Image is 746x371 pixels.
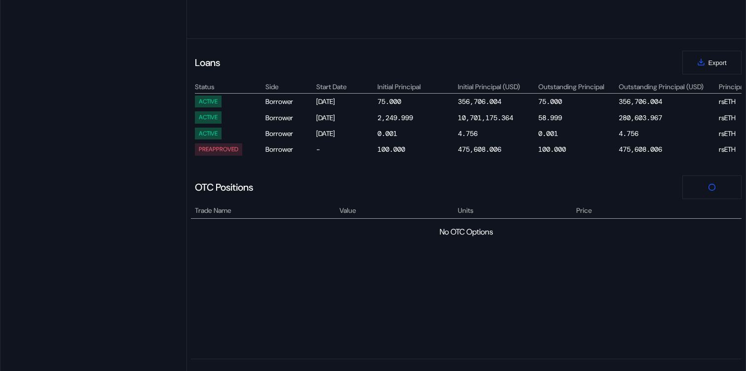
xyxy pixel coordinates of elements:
[316,111,375,123] div: [DATE]
[709,59,727,67] span: Export
[316,96,375,107] div: [DATE]
[339,205,356,216] span: Value
[440,227,493,237] div: No OTC Options
[538,97,562,106] div: 75.000
[316,82,375,91] div: Start Date
[195,181,253,194] div: OTC Positions
[458,129,478,138] div: 4.756
[377,145,405,154] div: 100.000
[682,51,742,74] button: Export
[265,111,315,123] div: Borrower
[265,96,315,107] div: Borrower
[458,113,513,122] div: 10,701,175.364
[316,143,375,155] div: -
[619,145,662,154] div: 475,608.006
[619,97,662,106] div: 356,706.004
[538,129,558,138] div: 0.001
[195,82,264,91] div: Status
[377,97,401,106] div: 75.000
[377,113,413,122] div: 2,249.999
[458,145,501,154] div: 475,608.006
[538,82,617,91] div: Outstanding Principal
[377,82,456,91] div: Initial Principal
[377,129,397,138] div: 0.001
[316,128,375,139] div: [DATE]
[619,82,717,91] div: Outstanding Principal (USD)
[538,145,566,154] div: 100.000
[538,113,562,122] div: 58.999
[265,143,315,155] div: Borrower
[458,205,474,216] span: Units
[199,114,218,121] div: ACTIVE
[576,205,592,216] span: Price
[195,56,220,69] div: Loans
[458,82,537,91] div: Initial Principal (USD)
[458,97,501,106] div: 356,706.004
[619,113,662,122] div: 280,603.967
[619,129,638,138] div: 4.756
[265,128,315,139] div: Borrower
[199,130,218,137] div: ACTIVE
[199,146,238,153] div: PREAPPROVED
[195,205,231,216] span: Trade Name
[265,82,315,91] div: Side
[199,98,218,105] div: ACTIVE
